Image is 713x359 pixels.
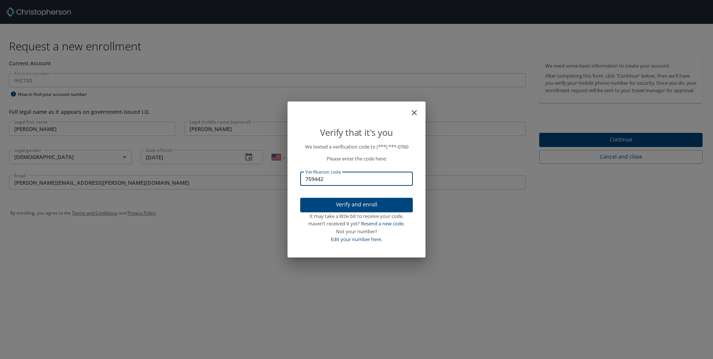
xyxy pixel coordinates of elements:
a: Resend a new code. [361,220,405,227]
button: Verify and enroll [300,198,413,212]
button: close [414,104,423,113]
p: Verify that it's you [300,125,413,140]
p: Please enter the code here: [300,155,413,163]
div: Not your number? [300,228,413,235]
div: It may take a little bit to receive your code. [300,212,413,220]
div: Haven’t received it yet? [300,220,413,228]
p: We texted a verification code to (***) ***- 0760 [300,143,413,151]
span: Verify and enroll [306,200,407,209]
a: Edit your number here. [331,236,382,243]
